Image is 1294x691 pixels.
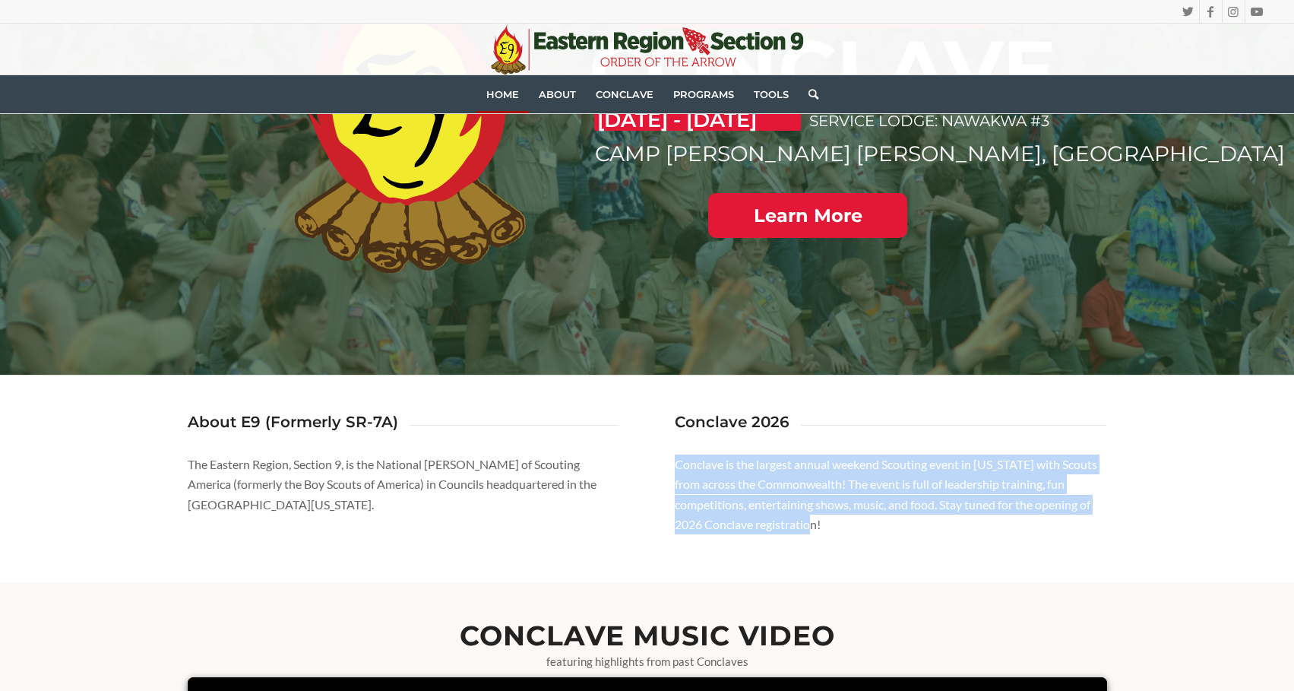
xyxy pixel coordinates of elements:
p: [DATE] - [DATE] [594,109,801,131]
a: About [529,75,586,113]
h3: About E9 (Formerly SR-7A) [188,414,398,430]
p: Conclave is the largest annual weekend Scouting event in [US_STATE] with Scouts from across the C... [675,455,1107,535]
span: Tools [754,88,789,100]
span: About [539,88,576,100]
a: Conclave [586,75,663,113]
h2: Conclave Music Video [188,621,1107,651]
p: featuring highlights from past Conclaves [188,655,1107,670]
a: Home [476,75,529,113]
span: Programs [673,88,734,100]
span: Conclave [596,88,653,100]
h3: Conclave 2026 [675,414,789,430]
p: The Eastern Region, Section 9, is the National [PERSON_NAME] of Scouting America (formerly the Bo... [188,455,620,515]
span: Home [486,88,519,100]
p: CAMP [PERSON_NAME] [PERSON_NAME], [GEOGRAPHIC_DATA] [595,139,1056,169]
a: Search [799,75,818,113]
a: Tools [744,75,799,113]
a: Programs [663,75,744,113]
